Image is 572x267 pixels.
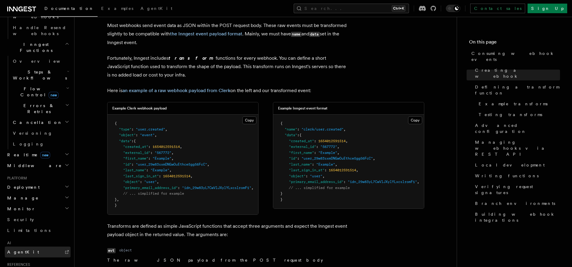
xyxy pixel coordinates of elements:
[11,128,71,139] a: Versioning
[107,222,347,239] p: Transforms are defined as simple JavaScript functions that accept three arguments and expect the ...
[132,139,134,143] span: :
[475,200,555,206] span: Branch environments
[473,209,560,226] a: Building webhook integrations
[168,55,216,61] em: transform
[476,109,560,120] a: Testing transforms
[301,156,373,160] span: "user_29w83sxmDNGwOuEthce5gg56FcC"
[140,133,155,137] span: "event"
[112,106,167,111] h3: Example Clerk webhook payload
[5,163,62,169] span: Middleware
[136,127,165,131] span: "user.created"
[132,127,134,131] span: :
[469,48,560,65] a: Consuming webhook events
[155,133,157,137] span: ,
[5,262,30,267] span: References
[316,145,318,149] span: :
[479,101,548,107] span: Example transforms
[107,54,347,79] p: Fortunately, Inngest includes functions for every webhook. You can define a short JavaScript func...
[157,180,159,184] span: ,
[165,127,167,131] span: ,
[251,186,253,190] span: ,
[475,139,560,157] span: Managing webhooks via REST API
[5,193,71,203] button: Manage
[5,225,71,236] a: Limitations
[5,160,71,171] button: Middleware
[5,41,65,53] span: Inngest Functions
[5,182,71,193] button: Deployment
[7,217,34,222] span: Security
[299,133,301,137] span: {
[132,162,134,166] span: :
[309,32,320,37] code: data
[291,32,301,37] code: name
[297,127,299,131] span: :
[119,133,136,137] span: "object"
[310,174,322,178] span: "user"
[473,82,560,98] a: Defining a transform function
[153,145,180,149] span: 1654012591514
[470,4,525,13] a: Contact sales
[182,186,251,190] span: "idn_29w83yL7CwVlJXylYLxcslromF1"
[5,195,39,201] span: Manage
[5,241,11,245] span: AI
[11,69,67,81] span: Steps & Workflows
[322,174,325,178] span: ,
[123,180,140,184] span: "object"
[320,145,337,149] span: "567772"
[344,127,346,131] span: ,
[285,133,297,137] span: "data"
[5,149,71,160] button: Realtimenew
[123,88,230,93] a: an example of a raw webhook payload from Clerk
[289,174,306,178] span: "object"
[337,145,339,149] span: ,
[473,120,560,137] a: Advanced configuration
[13,131,53,136] span: Versioning
[119,139,132,143] span: "data"
[476,98,560,109] a: Example transforms
[473,137,560,160] a: Managing webhooks via REST API
[475,67,560,79] span: Creating a webhook
[134,139,136,143] span: {
[13,59,75,64] span: Overview
[178,186,180,190] span: :
[242,116,256,124] button: Copy
[469,38,560,48] h4: On this page
[471,50,560,62] span: Consuming webhook events
[479,112,542,118] span: Testing transforms
[289,139,314,143] span: "created_at"
[289,180,344,184] span: "primary_email_address_id"
[289,162,312,166] span: "last_name"
[318,151,337,155] span: "Example"
[11,56,71,67] a: Overview
[44,6,94,11] span: Documentation
[148,145,150,149] span: :
[356,168,358,172] span: ,
[5,152,50,158] span: Realtime
[11,86,66,98] span: Flow Control
[280,121,283,125] span: {
[392,5,405,11] kbd: Ctrl+K
[123,168,146,172] span: "last_name"
[190,174,192,178] span: ,
[5,176,27,181] span: Platform
[41,2,98,17] a: Documentation
[373,156,375,160] span: ,
[5,206,35,212] span: Monitor
[13,142,44,146] span: Logging
[301,127,344,131] span: "clerk/user.created"
[107,86,347,95] p: Here is on the left and our transformed event:
[144,180,157,184] span: "user"
[123,191,184,196] span: // ... simplified for example
[475,84,560,96] span: Defining a transform function
[170,31,242,37] a: the Inngest event payload format
[123,156,148,160] span: "first_name"
[117,197,119,202] span: ,
[408,116,422,124] button: Copy
[5,184,40,190] span: Deployment
[40,152,50,158] span: new
[123,151,150,155] span: "external_id"
[314,151,316,155] span: :
[475,122,560,134] span: Advanced configuration
[123,145,148,149] span: "created_at"
[289,145,316,149] span: "external_id"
